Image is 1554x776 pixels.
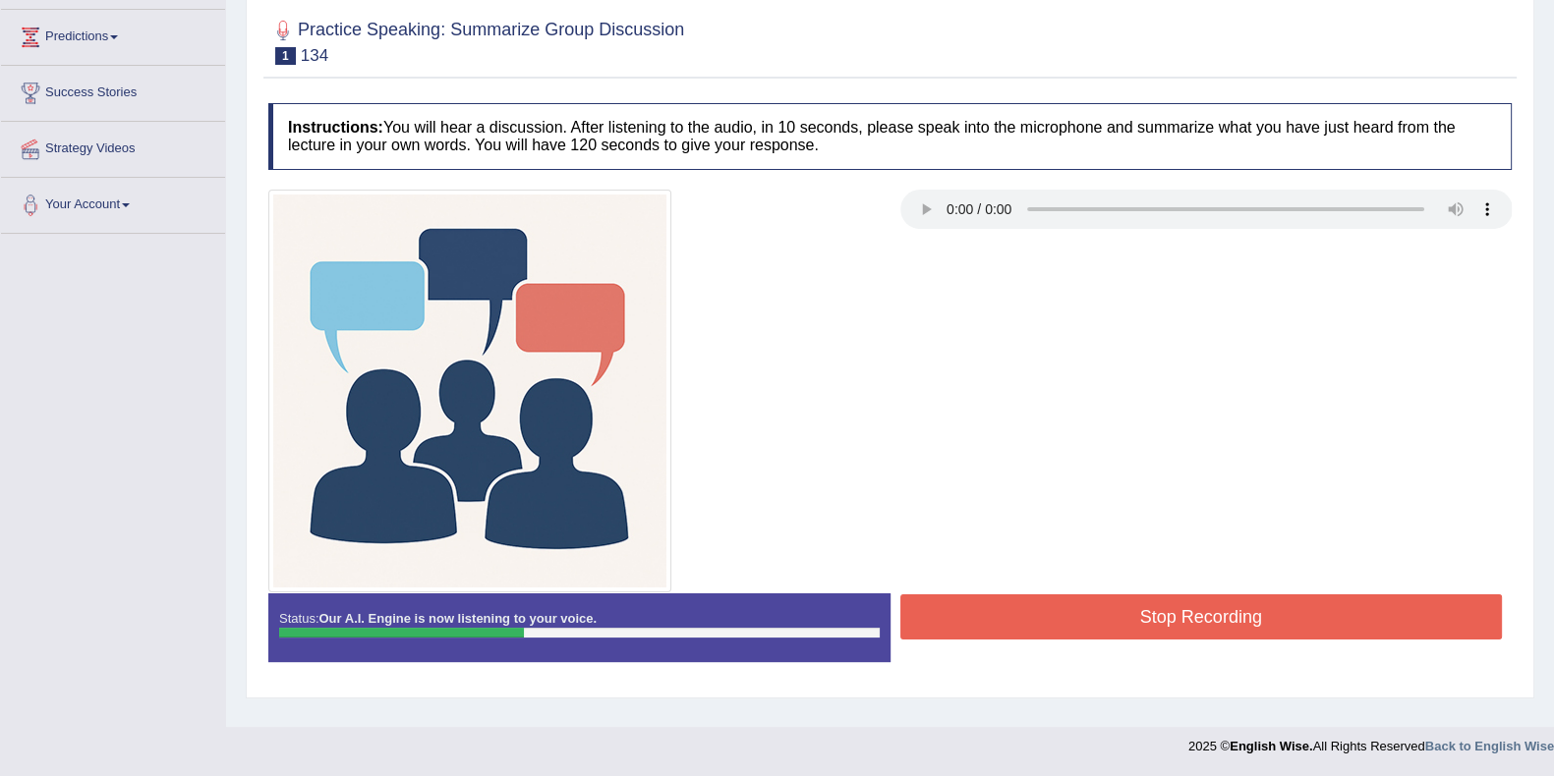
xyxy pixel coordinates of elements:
button: Stop Recording [900,594,1503,639]
strong: Our A.I. Engine is now listening to your voice. [318,611,597,626]
strong: English Wise. [1230,739,1312,753]
a: Strategy Videos [1,122,225,171]
a: Your Account [1,178,225,227]
a: Success Stories [1,66,225,115]
div: 2025 © All Rights Reserved [1188,727,1554,755]
h4: You will hear a discussion. After listening to the audio, in 10 seconds, please speak into the mi... [268,103,1512,169]
small: 134 [301,46,328,65]
span: 1 [275,47,296,65]
a: Back to English Wise [1425,739,1554,753]
a: Predictions [1,10,225,59]
div: Status: [268,593,891,662]
h2: Practice Speaking: Summarize Group Discussion [268,16,684,65]
b: Instructions: [288,119,383,136]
